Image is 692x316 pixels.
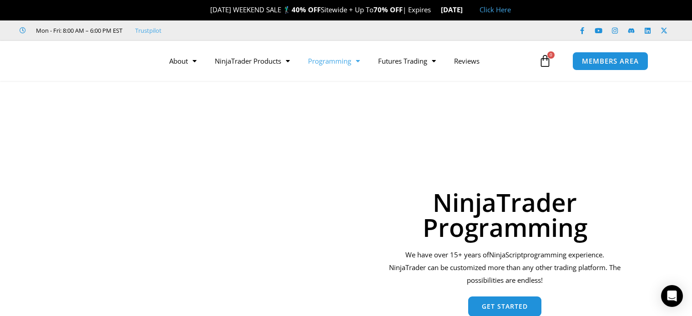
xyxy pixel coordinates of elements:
span: 0 [547,51,555,59]
img: 🎉 [203,6,210,13]
img: 🏭 [463,6,470,13]
a: Trustpilot [135,25,162,36]
a: Futures Trading [369,50,445,71]
nav: Menu [160,50,536,71]
a: Click Here [480,5,511,14]
a: NinjaTrader Products [206,50,299,71]
div: Open Intercom Messenger [661,285,683,307]
a: About [160,50,206,71]
span: Get Started [482,303,528,310]
img: LogoAI | Affordable Indicators – NinjaTrader [34,45,131,77]
strong: [DATE] [441,5,470,14]
span: [DATE] WEEKEND SALE 🏌️‍♂️ Sitewide + Up To | Expires [201,5,440,14]
a: 0 [525,48,565,74]
strong: 40% OFF [292,5,321,14]
span: programming experience. NinjaTrader can be customized more than any other trading platform. The p... [389,250,621,285]
a: Reviews [445,50,489,71]
a: MEMBERS AREA [572,52,648,70]
span: Mon - Fri: 8:00 AM – 6:00 PM EST [34,25,122,36]
a: Programming [299,50,369,71]
span: MEMBERS AREA [582,58,639,65]
div: We have over 15+ years of [386,249,623,287]
img: ⌛ [432,6,439,13]
span: NinjaScript [489,250,523,259]
strong: 70% OFF [374,5,403,14]
h1: NinjaTrader Programming [386,190,623,240]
